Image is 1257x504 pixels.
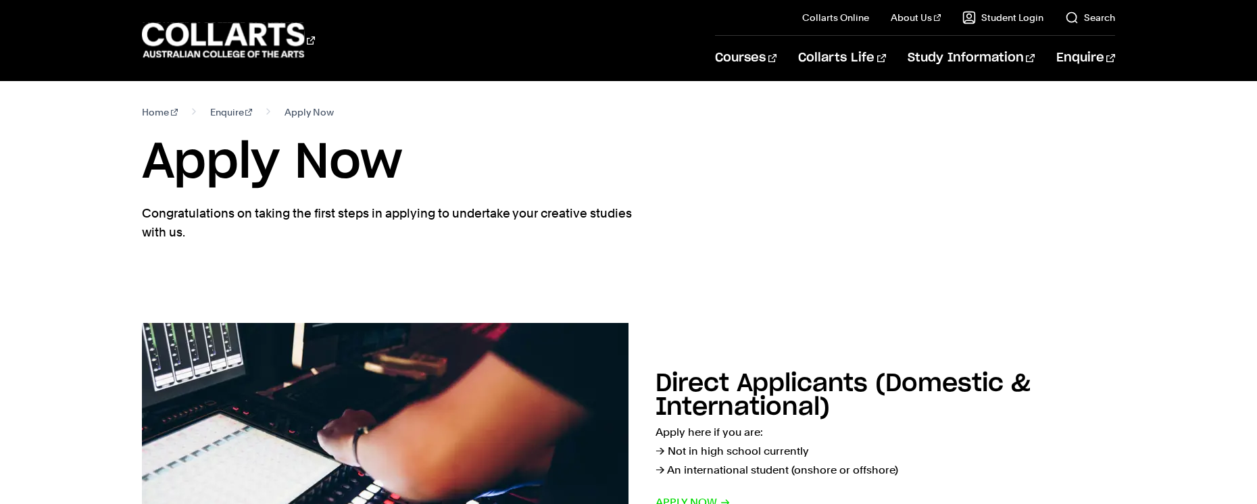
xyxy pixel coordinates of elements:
[210,103,253,122] a: Enquire
[1065,11,1115,24] a: Search
[142,204,635,242] p: Congratulations on taking the first steps in applying to undertake your creative studies with us.
[802,11,869,24] a: Collarts Online
[656,423,1115,480] p: Apply here if you are: → Not in high school currently → An international student (onshore or offs...
[962,11,1043,24] a: Student Login
[908,36,1035,80] a: Study Information
[798,36,885,80] a: Collarts Life
[285,103,334,122] span: Apply Now
[656,372,1031,420] h2: Direct Applicants (Domestic & International)
[891,11,941,24] a: About Us
[142,103,178,122] a: Home
[715,36,777,80] a: Courses
[142,21,315,59] div: Go to homepage
[1056,36,1115,80] a: Enquire
[142,132,1115,193] h1: Apply Now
